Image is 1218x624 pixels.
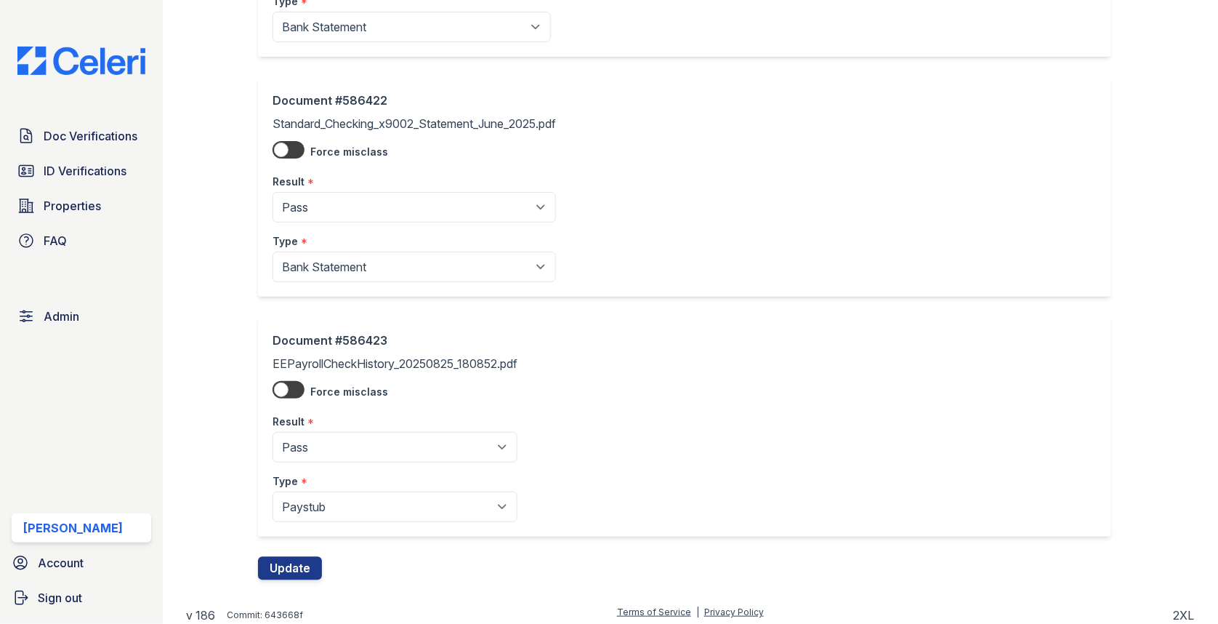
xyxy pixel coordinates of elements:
label: Result [273,175,304,189]
div: [PERSON_NAME] [23,519,123,537]
span: Admin [44,308,79,325]
span: Properties [44,197,101,215]
a: Sign out [6,583,157,612]
a: Doc Verifications [12,121,151,151]
div: Standard_Checking_x9002_Statement_June_2025.pdf [273,92,556,282]
a: Privacy Policy [704,607,764,617]
label: Result [273,415,304,429]
a: Admin [12,302,151,331]
div: | [696,607,699,617]
a: Terms of Service [617,607,691,617]
div: EEPayrollCheckHistory_20250825_180852.pdf [273,332,517,522]
div: Document #586422 [273,92,556,109]
div: Document #586423 [273,332,517,349]
img: CE_Logo_Blue-a8612792a0a2168367f1c8372b55b34899dd931a85d93a1a3d3e32e68fde9ad4.png [6,47,157,75]
label: Force misclass [310,385,388,399]
span: Sign out [38,589,82,607]
span: FAQ [44,232,67,249]
a: FAQ [12,226,151,255]
div: 2XL [1174,607,1195,624]
button: Update [258,557,322,580]
a: ID Verifications [12,156,151,185]
div: Commit: 643668f [227,609,303,621]
label: Type [273,474,298,489]
a: v 186 [186,607,215,624]
label: Type [273,234,298,249]
span: ID Verifications [44,162,126,180]
a: Account [6,548,157,577]
span: Doc Verifications [44,127,137,145]
label: Force misclass [310,145,388,159]
a: Properties [12,191,151,220]
span: Account [38,554,84,572]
